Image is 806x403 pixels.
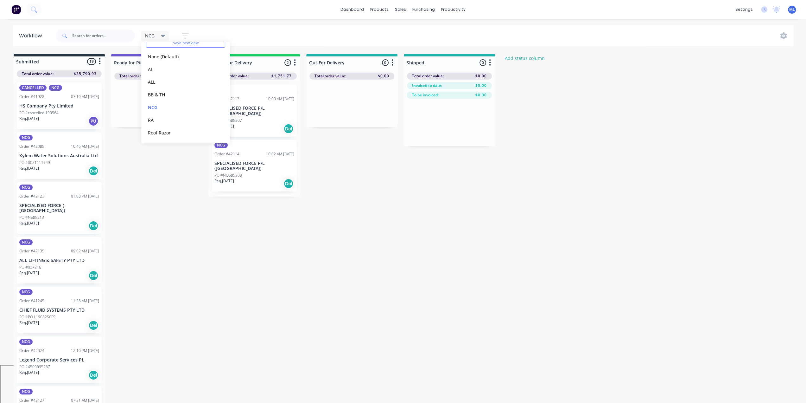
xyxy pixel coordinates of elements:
div: 10:46 AM [DATE] [71,144,99,149]
div: 07:19 AM [DATE] [71,94,99,100]
div: 09:02 AM [DATE] [71,248,99,254]
p: Req. [DATE] [19,116,39,121]
div: sales [392,5,409,14]
div: 01:08 PM [DATE] [71,193,99,199]
span: Total order value: [22,71,54,77]
button: None (Default) [146,53,213,60]
p: SPECIALISED FORCE P/L ([GEOGRAPHIC_DATA]) [214,161,294,172]
p: Req. [DATE] [19,320,39,326]
button: Save new view [146,38,225,48]
div: Del [88,166,98,176]
div: 10:02 AM [DATE] [266,151,294,157]
p: Req. [DATE] [19,220,39,226]
div: NCG [19,185,33,190]
div: productivity [438,5,469,14]
div: purchasing [409,5,438,14]
div: CANCELLEDNCGOrder #4192807:19 AM [DATE]HS Company Pty LimitedPO #cancelled 190564Req.[DATE]PU [17,82,102,129]
a: dashboard [337,5,367,14]
div: Del [88,221,98,231]
p: Legend Corporate Services PL [19,357,99,363]
button: AL [146,66,213,73]
span: Total order value: [412,73,444,79]
span: NCG [145,32,155,39]
div: Del [88,270,98,281]
div: Order #42123 [19,193,44,199]
span: Invoiced to date: [412,83,442,88]
div: Order #42135 [19,248,44,254]
div: CANCELLED [19,85,47,91]
div: NCG [19,239,33,245]
div: NCGOrder #4213509:02 AM [DATE]ALL LIFTING & SAFETY PTY LTDPO #037216Req.[DATE]Del [17,237,102,283]
div: 10:00 AM [DATE] [266,96,294,102]
span: $35,790.93 [74,71,97,77]
div: Order #42114 [214,151,239,157]
p: PO #PO L190825CFS [19,314,55,320]
p: Xylem Water Solutions Australia Ltd [19,153,99,159]
p: Req. [DATE] [19,166,39,171]
span: To be invoiced: [412,92,439,98]
span: Total order value: [314,73,346,79]
p: SPECIALISED FORCE P/L ([GEOGRAPHIC_DATA]) [214,106,294,116]
div: Workflow [19,32,45,40]
span: Total order value: [119,73,151,79]
div: NCG [19,389,33,394]
button: NCG [146,104,213,111]
div: NCG [19,339,33,345]
button: ALL [146,78,213,86]
div: NCG [214,142,228,148]
div: PU [88,116,98,126]
p: CHIEF FLUID SYSTEMS PTY LTD [19,308,99,313]
p: ALL LIFTING & SAFETY PTY LTD [19,258,99,263]
div: Del [283,179,294,189]
span: $0.00 [475,73,487,79]
div: NCGOrder #4211310:00 AM [DATE]SPECIALISED FORCE P/L ([GEOGRAPHIC_DATA])PO #NQS85207Req.[DATE]Del [212,85,297,137]
button: RA [146,116,213,124]
span: $1,751.77 [271,73,292,79]
div: NCGOrder #4211410:02 AM [DATE]SPECIALISED FORCE P/L ([GEOGRAPHIC_DATA])PO #NQS85208Req.[DATE]Del [212,140,297,192]
div: Del [88,370,98,380]
span: Total order value: [217,73,249,79]
div: NCGOrder #4202412:10 PM [DATE]Legend Corporate Services PLPO #4500095267Req.[DATE]Del [17,336,102,383]
p: SPECIALISED FORCE ( [GEOGRAPHIC_DATA]) [19,203,99,214]
span: $0.00 [475,92,487,98]
p: Req. [DATE] [19,370,39,375]
div: Del [88,320,98,330]
p: PO #0021111749 [19,160,50,166]
p: PO #cancelled 190564 [19,110,59,116]
div: 12:10 PM [DATE] [71,348,99,354]
div: products [367,5,392,14]
p: PO #NS85213 [19,215,44,220]
span: $0.00 [475,83,487,88]
img: Factory [11,5,21,14]
div: Del [283,124,294,134]
div: Order #41928 [19,94,44,100]
div: NCGOrder #4208510:46 AM [DATE]Xylem Water Solutions Australia LtdPO #0021111749Req.[DATE]Del [17,132,102,179]
div: NCG [19,289,33,295]
div: Order #42085 [19,144,44,149]
p: PO #037216 [19,264,41,270]
button: BB & TH [146,91,213,98]
div: NCG [49,85,62,91]
p: Req. [DATE] [19,270,39,276]
button: Add status column [501,54,548,62]
button: Roof Razor [146,129,213,136]
input: Search for orders... [72,29,135,42]
div: NCG [19,135,33,140]
span: $0.00 [378,73,389,79]
div: Order #42024 [19,348,44,354]
div: settings [732,5,756,14]
div: NCGOrder #4124511:58 AM [DATE]CHIEF FLUID SYSTEMS PTY LTDPO #PO L190825CFSReq.[DATE]Del [17,287,102,333]
p: PO #NQS85208 [214,172,242,178]
div: NCGOrder #4212301:08 PM [DATE]SPECIALISED FORCE ( [GEOGRAPHIC_DATA])PO #NS85213Req.[DATE]Del [17,182,102,234]
div: 11:58 AM [DATE] [71,298,99,304]
p: HS Company Pty Limited [19,103,99,109]
span: ML [789,7,795,12]
p: PO #4500095267 [19,364,50,370]
div: Order #41245 [19,298,44,304]
p: Req. [DATE] [214,178,234,184]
